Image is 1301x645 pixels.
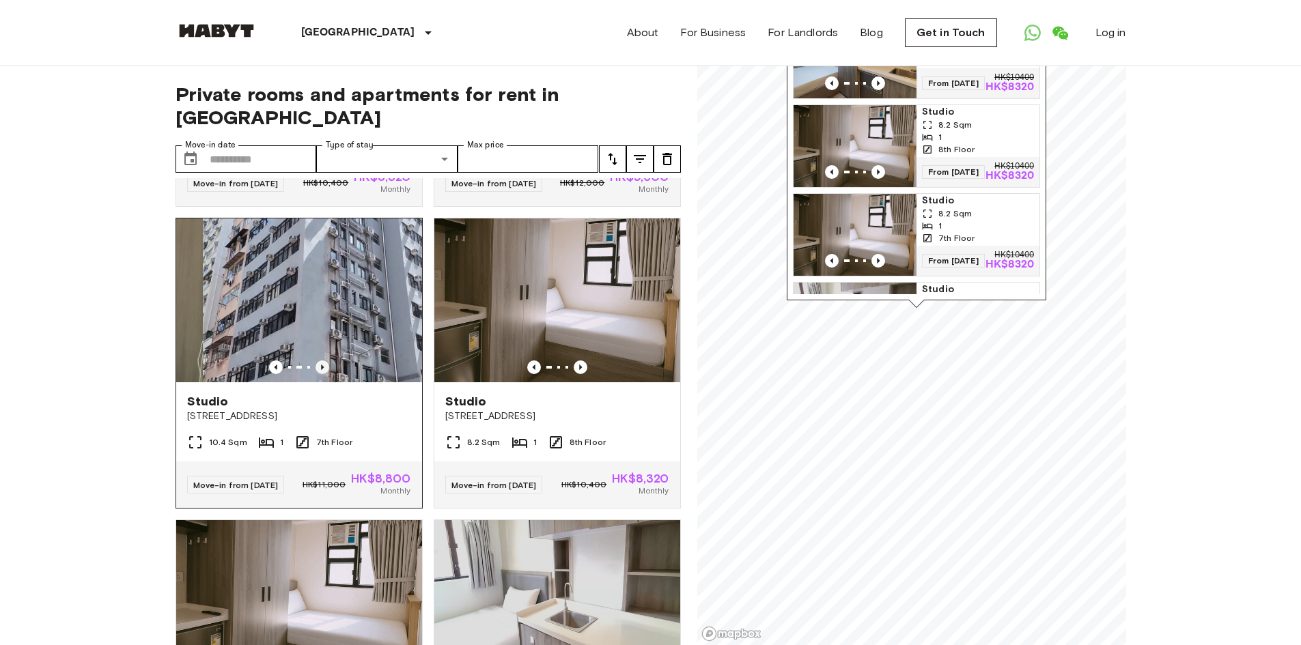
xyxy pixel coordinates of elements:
span: Studio [187,393,229,410]
span: HK$10,400 [303,177,348,189]
button: Previous image [825,254,839,268]
p: HK$8320 [985,259,1033,270]
button: Choose date [177,145,204,173]
span: Monthly [380,183,410,195]
span: From [DATE] [922,254,985,268]
span: 7th Floor [938,232,975,244]
span: HK$8,320 [612,472,669,485]
span: 1 [280,436,283,448]
span: 7th Floor [316,436,352,448]
label: Type of stay [326,139,374,151]
img: Marketing picture of unit HK-01-067-044-01 [203,218,449,382]
button: Previous image [574,360,587,374]
img: Marketing picture of unit HK-01-067-052-01 [794,105,917,187]
button: Previous image [825,165,839,179]
a: Open WeChat [1046,19,1074,46]
a: Blog [860,25,883,41]
a: Marketing picture of unit HK-01-067-052-01Previous imagePrevious imageStudio[STREET_ADDRESS]8.2 S... [434,218,681,508]
span: 1 [533,436,537,448]
p: HK$10400 [994,162,1034,171]
button: Previous image [871,254,885,268]
img: Habyt [176,24,257,38]
label: Max price [467,139,504,151]
a: Get in Touch [905,18,997,47]
span: 8th Floor [938,143,975,156]
p: HK$8320 [985,82,1033,93]
label: Move-in date [185,139,236,151]
img: Marketing picture of unit HK-01-067-052-01 [434,218,680,382]
button: tune [626,145,654,173]
a: For Business [680,25,746,41]
a: Open WhatsApp [1019,19,1046,46]
a: Marketing picture of unit HK-01-067-044-01Marketing picture of unit HK-01-067-044-01Previous imag... [176,218,423,508]
button: Previous image [316,360,329,374]
span: Monthly [380,485,410,497]
span: 8th Floor [570,436,606,448]
span: Move-in from [DATE] [451,480,537,490]
p: [GEOGRAPHIC_DATA] [301,25,415,41]
a: Mapbox logo [701,626,761,642]
a: For Landlords [768,25,838,41]
p: HK$10400 [994,74,1034,82]
span: Private rooms and apartments for rent in [GEOGRAPHIC_DATA] [176,83,681,129]
span: Studio [922,194,1034,207]
span: Studio [922,105,1034,119]
span: [STREET_ADDRESS] [445,410,669,423]
span: 1 [938,131,942,143]
button: tune [654,145,681,173]
span: Studio [445,393,487,410]
button: Previous image [527,360,541,374]
span: HK$8,320 [354,171,410,183]
span: HK$10,400 [561,478,606,491]
span: 8.2 Sqm [467,436,501,448]
a: Marketing picture of unit HK-01-067-045-01Previous imagePrevious imageStudio7.8 Sqm17th FloorFrom... [793,282,1040,365]
button: Previous image [825,76,839,90]
span: Studio [922,283,1034,296]
span: HK$11,000 [303,478,346,491]
span: Move-in from [DATE] [193,178,279,188]
button: Previous image [269,360,283,374]
button: tune [599,145,626,173]
p: HK$10400 [994,251,1034,259]
p: HK$8320 [985,171,1033,182]
button: Previous image [871,76,885,90]
a: About [627,25,659,41]
span: From [DATE] [922,165,985,179]
span: 1 [938,220,942,232]
span: From [DATE] [922,76,985,90]
span: HK$8,800 [351,472,410,485]
img: Marketing picture of unit HK-01-067-045-01 [794,283,917,364]
span: 10.4 Sqm [209,436,247,448]
span: Monthly [639,183,669,195]
span: [STREET_ADDRESS] [187,410,411,423]
a: Marketing picture of unit HK-01-067-043-01Previous imagePrevious imageStudio8.2 Sqm17th FloorFrom... [793,193,1040,276]
button: Previous image [871,165,885,179]
span: 8.2 Sqm [938,119,972,131]
img: Marketing picture of unit HK-01-067-043-01 [794,194,917,276]
a: Marketing picture of unit HK-01-067-052-01Previous imagePrevious imageStudio8.2 Sqm18th FloorFrom... [793,104,1040,188]
a: Log in [1095,25,1126,41]
span: HK$12,000 [560,177,604,189]
span: Move-in from [DATE] [451,178,537,188]
span: 8.2 Sqm [938,207,972,220]
span: Move-in from [DATE] [193,480,279,490]
span: HK$9,600 [610,171,669,183]
span: Monthly [639,485,669,497]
